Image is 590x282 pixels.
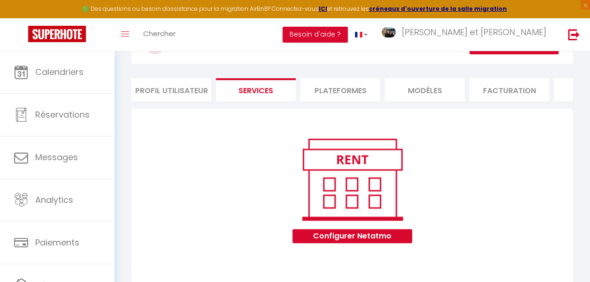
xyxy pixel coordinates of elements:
span: [PERSON_NAME] et [PERSON_NAME] [402,26,546,38]
img: Super Booking [28,26,86,42]
button: Besoin d'aide ? [283,27,348,43]
iframe: Chat [550,240,583,275]
span: Réservations [35,109,90,120]
li: Profil Utilisateur [131,78,211,101]
button: Configurer Netatmo [292,229,412,243]
li: MODÈLES [385,78,465,101]
a: Chercher [136,18,183,51]
span: Messages [35,151,78,163]
img: ... [382,27,396,38]
li: Services [216,78,296,101]
img: logout [568,29,580,40]
li: Plateformes [300,78,380,101]
a: créneaux d'ouverture de la salle migration [369,5,507,13]
a: ICI [319,5,327,13]
span: Paiements [35,237,79,248]
span: Calendriers [35,66,84,78]
li: Facturation [469,78,549,101]
a: ... [PERSON_NAME] et [PERSON_NAME] [375,18,558,51]
span: Analytics [35,194,73,206]
span: Chercher [143,29,176,38]
img: rent.png [292,134,412,224]
button: Ouvrir le widget de chat LiveChat [8,4,36,32]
